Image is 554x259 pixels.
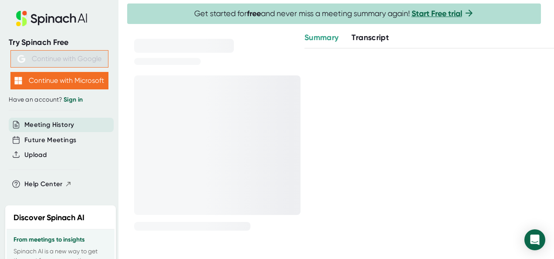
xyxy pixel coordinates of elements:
button: Transcript [351,32,389,44]
h2: Discover Spinach AI [14,212,84,224]
div: Have an account? [9,96,110,104]
span: Transcript [351,33,389,42]
span: Summary [304,33,338,42]
b: free [247,9,261,18]
button: Continue with Microsoft [10,72,108,89]
button: Upload [24,150,47,160]
img: Aehbyd4JwY73AAAAAElFTkSuQmCC [17,55,25,63]
span: Help Center [24,179,63,189]
a: Sign in [64,96,83,103]
button: Continue with Google [10,50,108,68]
button: Future Meetings [24,135,76,145]
button: Help Center [24,179,72,189]
button: Summary [304,32,338,44]
a: Start Free trial [412,9,462,18]
div: Open Intercom Messenger [524,229,545,250]
button: Meeting History [24,120,74,130]
span: Get started for and never miss a meeting summary again! [194,9,474,19]
div: Try Spinach Free [9,37,110,48]
h3: From meetings to insights [14,236,108,243]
